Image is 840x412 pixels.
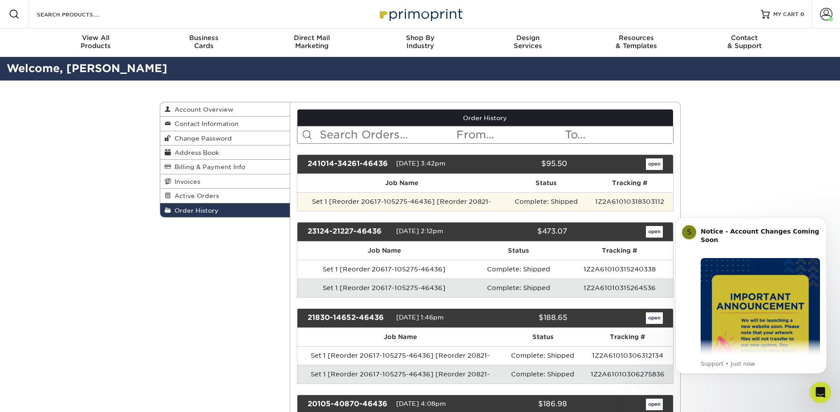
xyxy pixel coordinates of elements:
div: Industry [366,34,474,50]
div: 241014-34261-46436 [301,158,396,170]
td: Set 1 [Reorder 20617-105275-46436] [Reorder 20821- [297,192,506,211]
input: From... [455,126,564,143]
span: Change Password [171,135,232,142]
div: Services [474,34,582,50]
span: [DATE] 2:12pm [396,227,443,234]
div: 23124-21227-46436 [301,226,396,238]
span: [DATE] 1:46pm [396,314,444,321]
a: Order History [160,203,290,217]
div: & Templates [582,34,690,50]
a: Change Password [160,131,290,145]
span: Billing & Payment Info [171,163,245,170]
th: Job Name [297,174,506,192]
td: Complete: Shipped [503,365,582,384]
span: [DATE] 4:08pm [396,400,446,407]
div: Marketing [258,34,366,50]
a: Billing & Payment Info [160,160,290,174]
td: 1Z2A61010306275836 [582,365,673,384]
input: To... [564,126,673,143]
span: Resources [582,34,690,42]
a: Address Book [160,145,290,160]
th: Job Name [297,328,503,346]
span: Account Overview [171,106,233,113]
span: Address Book [171,149,219,156]
th: Job Name [297,242,471,260]
a: open [646,399,663,410]
span: Business [150,34,258,42]
span: 0 [800,11,804,17]
a: DesignServices [474,28,582,57]
div: Products [42,34,150,50]
th: Tracking # [586,174,673,192]
div: 20105-40870-46436 [301,399,396,410]
td: Set 1 [Reorder 20617-105275-46436] [Reorder 20821- [297,365,503,384]
div: $186.98 [479,399,574,410]
td: Complete: Shipped [506,192,586,211]
a: open [646,312,663,324]
span: Design [474,34,582,42]
span: Contact Information [171,120,239,127]
div: 21830-14652-46436 [301,312,396,324]
td: 1Z2A61010306312134 [582,346,673,365]
span: Order History [171,207,219,214]
div: $95.50 [479,158,574,170]
td: Set 1 [Reorder 20617-105275-46436] [297,260,471,279]
th: Status [471,242,566,260]
td: Set 1 [Reorder 20617-105275-46436] [297,279,471,297]
a: Shop ByIndustry [366,28,474,57]
a: Resources& Templates [582,28,690,57]
a: Invoices [160,174,290,189]
span: Contact [690,34,799,42]
div: Cards [150,34,258,50]
span: Active Orders [171,192,219,199]
th: Status [503,328,582,346]
a: Account Overview [160,102,290,117]
span: Shop By [366,34,474,42]
th: Status [506,174,586,192]
td: Set 1 [Reorder 20617-105275-46436] [Reorder 20821- [297,346,503,365]
input: Search Orders... [319,126,455,143]
td: Complete: Shipped [471,260,566,279]
div: & Support [690,34,799,50]
td: Complete: Shipped [503,346,582,365]
a: Direct MailMarketing [258,28,366,57]
a: open [646,226,663,238]
th: Tracking # [582,328,673,346]
div: $473.07 [479,226,574,238]
td: 1Z2A61010315264536 [566,279,673,297]
a: View AllProducts [42,28,150,57]
a: Order History [297,109,673,126]
iframe: Google Customer Reviews [2,385,76,409]
td: Complete: Shipped [471,279,566,297]
a: Contact& Support [690,28,799,57]
td: 1Z2A61010318303112 [586,192,673,211]
a: BusinessCards [150,28,258,57]
th: Tracking # [566,242,673,260]
div: $188.65 [479,312,574,324]
td: 1Z2A61010315240338 [566,260,673,279]
a: Active Orders [160,189,290,203]
span: MY CART [773,11,799,18]
iframe: Intercom notifications message [662,204,840,388]
span: Direct Mail [258,34,366,42]
iframe: Intercom live chat [810,382,831,403]
a: open [646,158,663,170]
img: Primoprint [376,4,465,24]
span: Invoices [171,178,200,185]
span: [DATE] 3:42pm [396,160,446,167]
a: Contact Information [160,117,290,131]
span: View All [42,34,150,42]
input: SEARCH PRODUCTS..... [36,9,123,20]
